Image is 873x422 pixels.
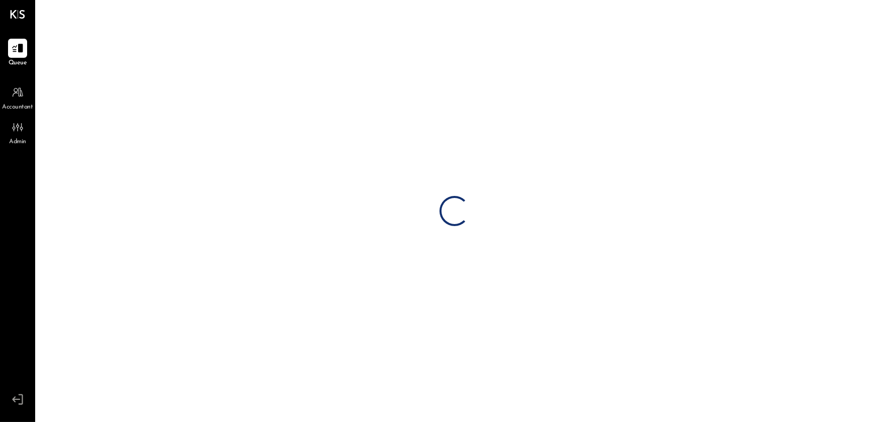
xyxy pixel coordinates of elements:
[9,138,26,147] span: Admin
[9,59,27,68] span: Queue
[1,83,35,112] a: Accountant
[1,118,35,147] a: Admin
[3,103,33,112] span: Accountant
[1,39,35,68] a: Queue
